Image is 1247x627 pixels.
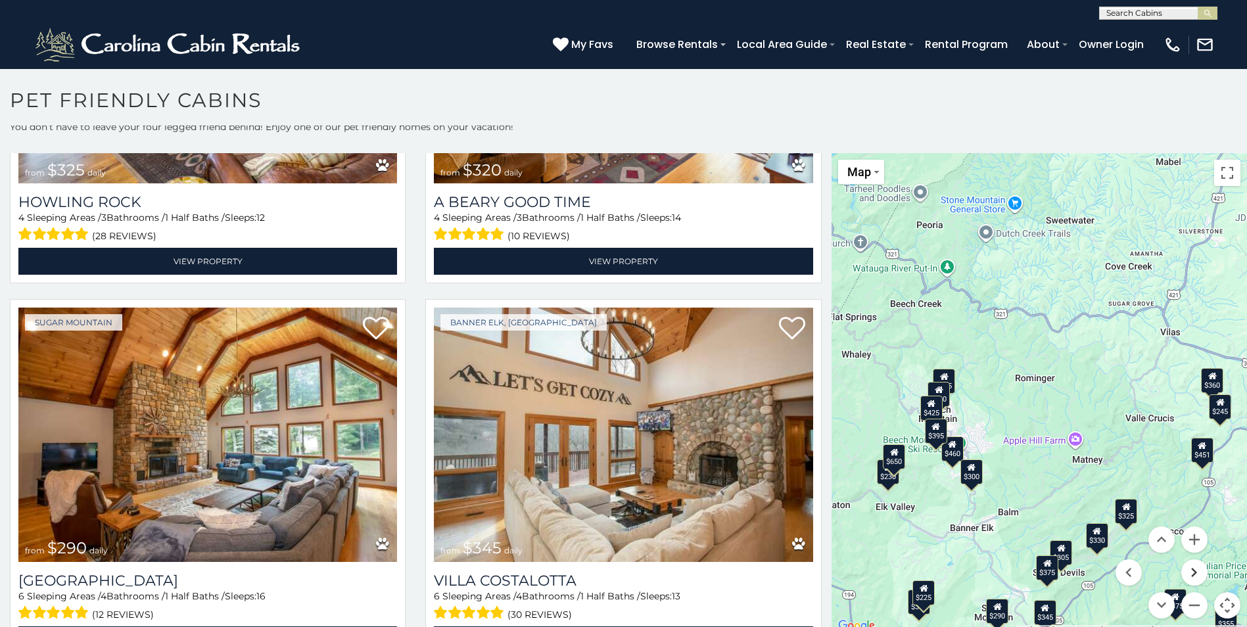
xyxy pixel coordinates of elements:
span: 13 [672,590,680,602]
img: Sugar Mountain Lodge [18,308,397,561]
div: Sleeping Areas / Bathrooms / Sleeps: [18,590,397,623]
div: $325 [933,369,955,394]
button: Move right [1181,559,1208,586]
span: $290 [47,538,87,557]
div: Sleeping Areas / Bathrooms / Sleeps: [434,211,812,244]
a: Local Area Guide [730,33,834,56]
span: Map [847,165,871,179]
a: My Favs [553,36,617,53]
span: daily [504,546,523,555]
span: $325 [47,160,85,179]
button: Move up [1148,526,1175,553]
div: $325 [1115,499,1137,524]
a: Add to favorites [363,315,389,343]
span: from [440,168,460,177]
span: from [25,168,45,177]
div: $425 [920,396,943,421]
div: $395 [924,419,947,444]
a: Sugar Mountain Lodge from $290 daily [18,308,397,561]
span: 4 [434,212,440,223]
button: Zoom in [1181,526,1208,553]
a: Villa Costalotta [434,572,812,590]
span: 3 [517,212,522,223]
span: daily [89,546,108,555]
button: Zoom out [1181,592,1208,618]
span: from [25,546,45,555]
h3: Sugar Mountain Lodge [18,572,397,590]
div: $245 [1209,394,1231,419]
button: Map camera controls [1214,592,1240,618]
button: Toggle fullscreen view [1214,160,1240,186]
div: $290 [986,599,1008,624]
img: phone-regular-white.png [1164,35,1182,54]
span: 4 [101,590,106,602]
span: 6 [18,590,24,602]
span: 3 [101,212,106,223]
div: Sleeping Areas / Bathrooms / Sleeps: [18,211,397,244]
div: $330 [1086,523,1108,548]
div: Sleeping Areas / Bathrooms / Sleeps: [434,590,812,623]
a: View Property [434,248,812,275]
span: My Favs [571,36,613,53]
a: View Property [18,248,397,275]
a: Real Estate [839,33,912,56]
span: 4 [516,590,522,602]
a: Browse Rentals [630,33,724,56]
span: daily [504,168,523,177]
a: Add to favorites [779,315,805,343]
button: Change map style [838,160,884,184]
a: A Beary Good Time [434,193,812,211]
div: $460 [941,436,964,461]
div: $345 [1034,600,1056,625]
span: 1 Half Baths / [165,590,225,602]
span: 1 Half Baths / [165,212,225,223]
a: Sugar Mountain [25,314,122,331]
span: daily [87,168,106,177]
span: (10 reviews) [507,227,570,244]
div: $375 [1036,555,1058,580]
a: Banner Elk, [GEOGRAPHIC_DATA] [440,314,607,331]
a: Villa Costalotta from $345 daily [434,308,812,561]
span: 4 [18,212,24,223]
img: Villa Costalotta [434,308,812,561]
button: Move left [1116,559,1142,586]
span: 12 [256,212,265,223]
a: About [1020,33,1066,56]
div: $305 [1050,540,1072,565]
div: $451 [1190,438,1213,463]
a: Rental Program [918,33,1014,56]
span: from [440,546,460,555]
span: $320 [463,160,502,179]
img: mail-regular-white.png [1196,35,1214,54]
div: $310 [928,382,950,407]
span: 1 Half Baths / [580,590,640,602]
img: White-1-2.png [33,25,306,64]
span: 14 [672,212,681,223]
div: $360 [1201,368,1223,393]
a: [GEOGRAPHIC_DATA] [18,572,397,590]
div: $650 [883,444,905,469]
a: Owner Login [1072,33,1150,56]
a: Howling Rock [18,193,397,211]
div: $230 [877,459,899,484]
span: (30 reviews) [507,606,572,623]
button: Move down [1148,592,1175,618]
span: 6 [434,590,440,602]
div: $355 [908,590,930,615]
div: $300 [960,459,983,484]
span: (28 reviews) [92,227,156,244]
span: 16 [256,590,266,602]
div: $225 [912,580,935,605]
span: 1 Half Baths / [580,212,640,223]
span: (12 reviews) [92,606,154,623]
span: $345 [463,538,502,557]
